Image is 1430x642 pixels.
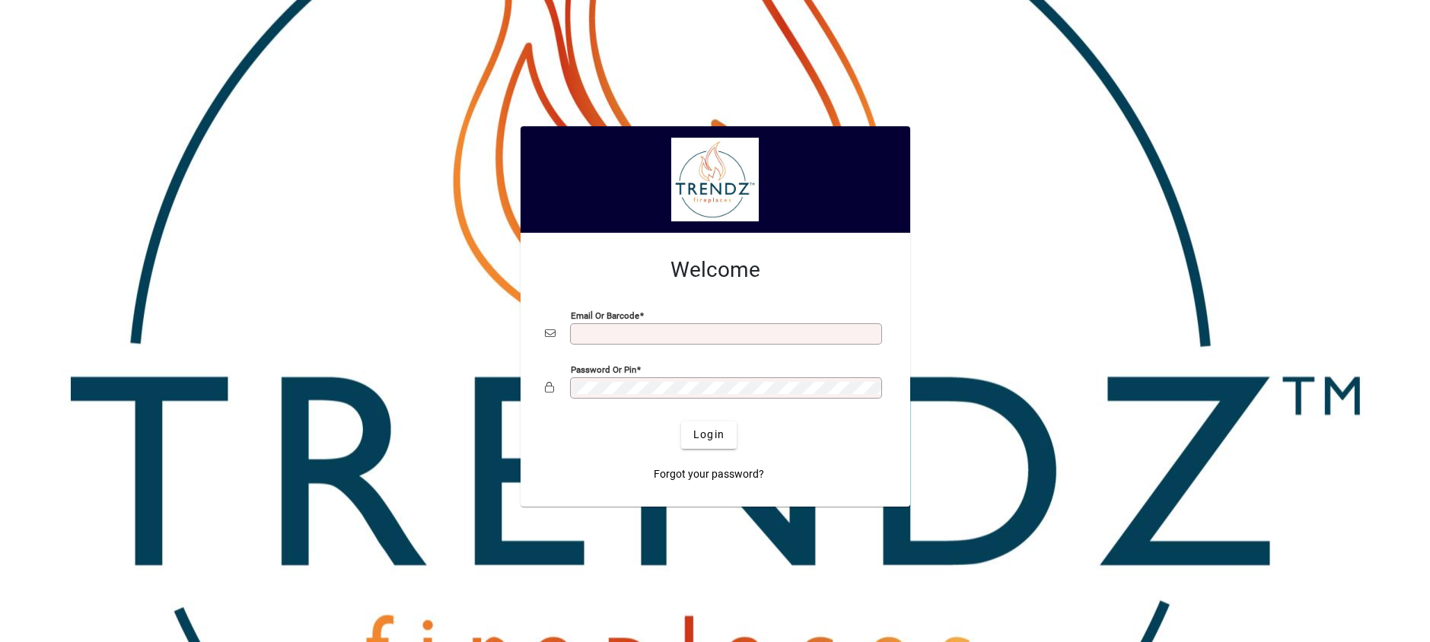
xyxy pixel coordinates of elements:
span: Login [693,427,725,443]
mat-label: Password or Pin [571,364,636,374]
h2: Welcome [545,257,886,283]
span: Forgot your password? [654,466,764,482]
a: Forgot your password? [648,461,770,488]
mat-label: Email or Barcode [571,310,639,320]
button: Login [681,421,737,449]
